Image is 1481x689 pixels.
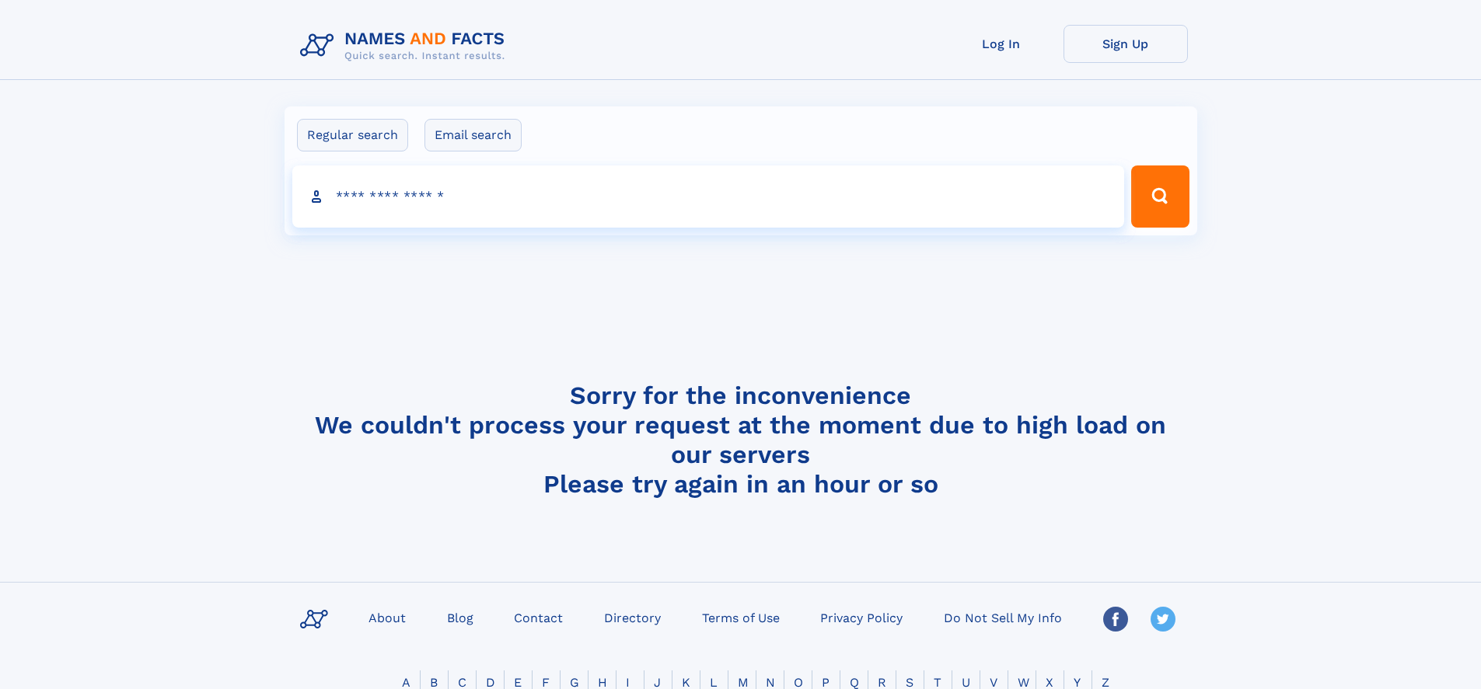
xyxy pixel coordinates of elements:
a: Terms of Use [696,606,786,628]
a: Log In [939,25,1064,63]
a: Privacy Policy [814,606,909,628]
a: Do Not Sell My Info [938,606,1068,628]
button: Search Button [1131,165,1189,228]
img: Facebook [1103,607,1128,632]
img: Twitter [1151,607,1175,632]
a: Contact [508,606,569,628]
img: Logo Names and Facts [294,25,518,67]
a: Blog [441,606,480,628]
h4: Sorry for the inconvenience We couldn't process your request at the moment due to high load on ou... [294,381,1188,499]
a: Sign Up [1064,25,1188,63]
input: search input [292,165,1125,228]
label: Email search [424,119,522,151]
a: Directory [598,606,667,628]
a: About [362,606,412,628]
label: Regular search [297,119,408,151]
